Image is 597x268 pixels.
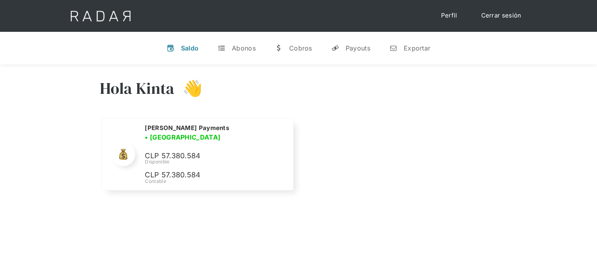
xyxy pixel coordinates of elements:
[473,8,529,23] a: Cerrar sesión
[218,44,226,52] div: t
[275,44,283,52] div: w
[346,44,370,52] div: Payouts
[167,44,175,52] div: v
[232,44,256,52] div: Abonos
[433,8,465,23] a: Perfil
[175,78,202,98] h3: 👋
[404,44,430,52] div: Exportar
[181,44,199,52] div: Saldo
[145,124,229,132] h2: [PERSON_NAME] Payments
[145,158,283,165] div: Disponible
[145,150,264,162] p: CLP 57.380.584
[145,169,264,181] p: CLP 57.380.584
[145,132,220,142] h3: • [GEOGRAPHIC_DATA]
[389,44,397,52] div: n
[145,178,283,185] div: Contable
[289,44,312,52] div: Cobros
[100,78,175,98] h3: Hola Kinta
[331,44,339,52] div: y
